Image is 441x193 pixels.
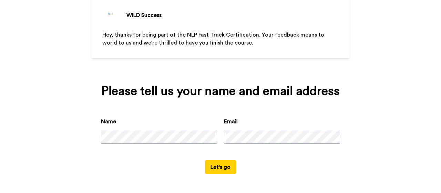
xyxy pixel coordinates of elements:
[224,117,238,126] label: Email
[101,84,340,98] div: Please tell us your name and email address
[205,160,236,174] button: Let's go
[101,117,116,126] label: Name
[126,11,162,19] div: WILD Success
[102,32,326,46] span: Hey, thanks for being part of the NLP Fast Track Certification. Your feedback means to world to u...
